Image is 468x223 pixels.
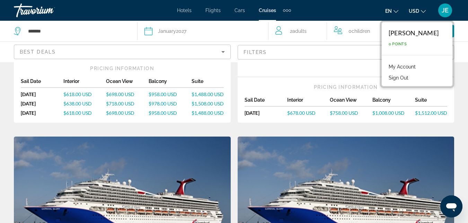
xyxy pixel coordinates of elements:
span: $1,008.00 USD [372,110,405,116]
span: Children [352,28,370,34]
div: Sail Date [21,78,63,88]
a: My Account [385,62,419,71]
mat-select: Sort by [20,48,225,56]
button: Travelers: 2 adults, 0 children [268,21,392,41]
div: Sail Date [245,97,287,106]
span: USD [409,8,419,14]
button: Change currency [409,6,426,16]
a: $1,488.00 USD [192,110,224,116]
span: January [158,28,176,34]
span: en [385,8,392,14]
button: January2027 [144,21,261,41]
span: $698.00 USD [106,110,134,116]
span: $638.00 USD [63,101,92,106]
a: $618.00 USD [63,110,106,116]
a: Travorium [14,1,83,19]
div: Pricing Information [21,65,224,72]
a: $718.00 USD [106,101,149,106]
button: User Menu [436,3,454,18]
div: Suite [192,78,224,88]
span: 0 Points [389,42,407,46]
div: Balcony [149,78,191,88]
a: $698.00 USD [106,110,149,116]
a: Flights [205,8,221,13]
button: Sign Out [385,73,412,82]
div: Suite [415,97,447,106]
div: Interior [287,97,330,106]
a: $618.00 USD [63,91,106,97]
a: $958.00 USD [149,110,191,116]
div: [DATE] [245,110,287,116]
span: $958.00 USD [149,110,177,116]
a: Cruises [259,8,276,13]
div: Pricing Information [245,84,448,90]
a: $758.00 USD [330,110,372,116]
span: $678.00 USD [287,110,316,116]
a: $638.00 USD [63,101,106,106]
a: $1,008.00 USD [372,110,415,116]
button: Filter [238,45,454,60]
div: Interior [63,78,106,88]
a: Cars [235,8,245,13]
a: $698.00 USD [106,91,149,97]
a: $978.00 USD [149,101,191,106]
span: $958.00 USD [149,91,177,97]
span: $698.00 USD [106,91,134,97]
span: Best Deals [20,49,56,55]
a: $678.00 USD [287,110,330,116]
span: $978.00 USD [149,101,177,106]
div: [PERSON_NAME] [389,29,439,37]
div: Balcony [372,97,415,106]
div: Ocean View [330,97,372,106]
span: $618.00 USD [63,91,92,97]
span: $618.00 USD [63,110,92,116]
div: [DATE] [21,110,63,116]
a: $1,508.00 USD [192,101,224,106]
a: $958.00 USD [149,91,191,97]
span: JE [442,7,449,14]
span: $718.00 USD [106,101,134,106]
span: 2 [290,26,307,36]
a: $1,512.00 USD [415,110,447,116]
iframe: Button to launch messaging window [440,195,462,217]
a: $1,488.00 USD [192,91,224,97]
span: 0 [348,26,370,36]
button: Change language [385,6,398,16]
button: Extra navigation items [283,5,291,16]
div: [DATE] [21,91,63,97]
div: Ocean View [106,78,149,88]
span: $758.00 USD [330,110,358,116]
span: Adults [292,28,307,34]
div: [DATE] [21,101,63,106]
a: Hotels [177,8,192,13]
div: 2027 [158,26,186,36]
